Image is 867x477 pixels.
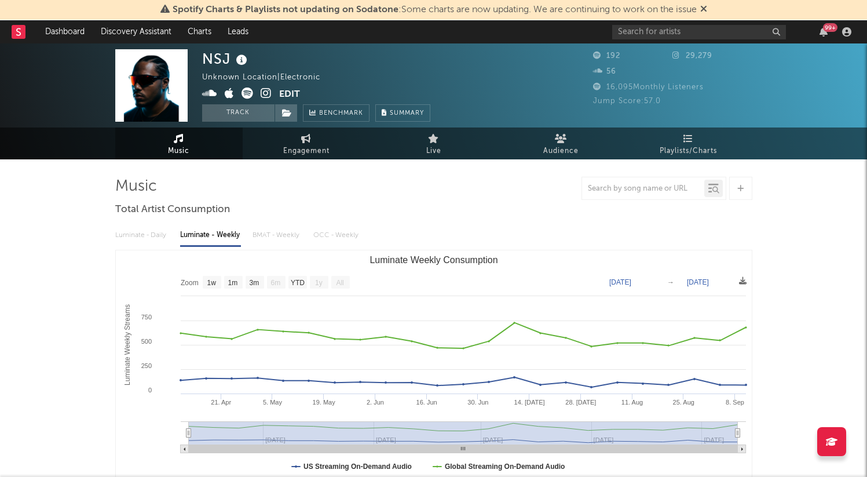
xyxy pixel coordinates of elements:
[303,463,412,471] text: US Streaming On-Demand Audio
[93,20,180,43] a: Discovery Assistant
[228,279,237,287] text: 1m
[593,52,620,60] span: 192
[514,399,544,406] text: 14. [DATE]
[220,20,257,43] a: Leads
[141,314,151,321] text: 750
[672,52,712,60] span: 29,279
[262,399,282,406] text: 5. May
[319,107,363,121] span: Benchmark
[148,387,151,394] text: 0
[543,144,579,158] span: Audience
[141,362,151,369] text: 250
[279,88,300,102] button: Edit
[390,110,424,116] span: Summary
[37,20,93,43] a: Dashboard
[467,399,488,406] text: 30. Jun
[315,279,323,287] text: 1y
[625,128,752,159] a: Playlists/Charts
[211,399,231,406] text: 21. Apr
[370,255,497,265] text: Luminate Weekly Consumption
[700,5,707,14] span: Dismiss
[243,128,370,159] a: Engagement
[609,278,631,286] text: [DATE]
[621,399,642,406] text: 11. Aug
[115,128,243,159] a: Music
[366,399,383,406] text: 2. Jun
[593,83,704,91] span: 16,095 Monthly Listeners
[290,279,304,287] text: YTD
[336,279,343,287] text: All
[168,144,189,158] span: Music
[426,144,441,158] span: Live
[173,5,697,14] span: : Some charts are now updating. We are continuing to work on the issue
[141,338,151,345] text: 500
[249,279,259,287] text: 3m
[444,463,565,471] text: Global Streaming On-Demand Audio
[820,27,828,37] button: 99+
[370,128,497,159] a: Live
[726,399,744,406] text: 8. Sep
[582,184,704,194] input: Search by song name or URL
[667,278,674,286] text: →
[375,104,430,122] button: Summary
[115,203,230,217] span: Total Artist Consumption
[207,279,216,287] text: 1w
[823,23,837,32] div: 99 +
[123,304,131,385] text: Luminate Weekly Streams
[593,97,661,105] span: Jump Score: 57.0
[593,68,616,75] span: 56
[202,104,275,122] button: Track
[270,279,280,287] text: 6m
[660,144,717,158] span: Playlists/Charts
[180,20,220,43] a: Charts
[672,399,694,406] text: 25. Aug
[497,128,625,159] a: Audience
[173,5,398,14] span: Spotify Charts & Playlists not updating on Sodatone
[202,49,250,68] div: NSJ
[416,399,437,406] text: 16. Jun
[283,144,330,158] span: Engagement
[687,278,709,286] text: [DATE]
[202,71,334,85] div: Unknown Location | Electronic
[181,279,199,287] text: Zoom
[303,104,370,122] a: Benchmark
[180,225,241,245] div: Luminate - Weekly
[612,25,786,39] input: Search for artists
[312,399,335,406] text: 19. May
[565,399,596,406] text: 28. [DATE]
